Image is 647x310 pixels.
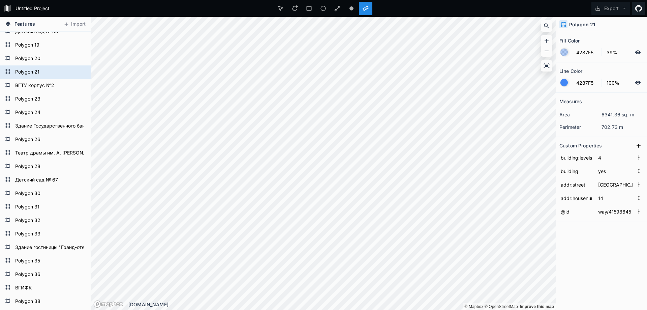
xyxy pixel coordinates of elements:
[597,193,634,203] input: Empty
[60,19,89,30] button: Import
[520,304,554,309] a: Map feedback
[559,123,602,131] dt: perimeter
[597,179,634,190] input: Empty
[559,166,593,176] input: Name
[128,301,556,308] div: [DOMAIN_NAME]
[602,111,644,118] dd: 6341.36 sq. m
[559,96,582,107] h2: Measures
[559,193,593,203] input: Name
[559,206,593,217] input: Name
[559,35,580,46] h2: Fill Color
[14,20,35,27] span: Features
[559,179,593,190] input: Name
[93,300,123,308] a: Mapbox logo
[591,2,630,15] button: Export
[485,304,518,309] a: OpenStreetMap
[559,140,602,151] h2: Custom Properties
[602,123,644,131] dd: 702.73 m
[597,166,634,176] input: Empty
[464,304,483,309] a: Mapbox
[559,111,602,118] dt: area
[597,206,634,217] input: Empty
[559,66,582,76] h2: Line Color
[569,21,595,28] h4: Polygon 21
[597,152,634,163] input: Empty
[559,152,593,163] input: Name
